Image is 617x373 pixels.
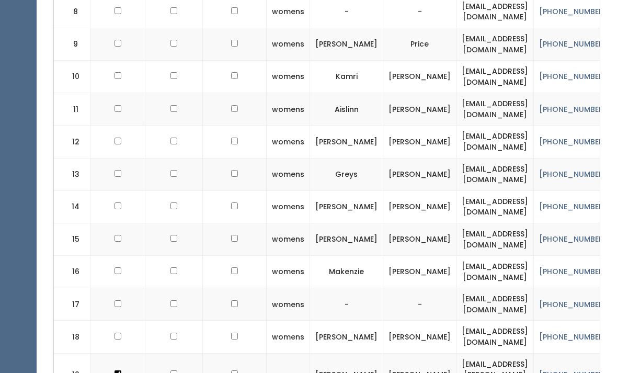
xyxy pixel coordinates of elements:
[383,61,456,94] td: [PERSON_NAME]
[456,61,534,94] td: [EMAIL_ADDRESS][DOMAIN_NAME]
[54,94,90,126] td: 11
[456,289,534,321] td: [EMAIL_ADDRESS][DOMAIN_NAME]
[383,223,456,256] td: [PERSON_NAME]
[267,191,310,223] td: womens
[383,321,456,354] td: [PERSON_NAME]
[267,94,310,126] td: womens
[54,223,90,256] td: 15
[539,72,607,82] a: [PHONE_NUMBER]
[54,256,90,289] td: 16
[539,137,607,148] a: [PHONE_NUMBER]
[310,61,383,94] td: Kamri
[539,267,607,277] a: [PHONE_NUMBER]
[267,61,310,94] td: womens
[539,202,607,212] a: [PHONE_NUMBER]
[54,61,90,94] td: 10
[310,191,383,223] td: [PERSON_NAME]
[456,256,534,289] td: [EMAIL_ADDRESS][DOMAIN_NAME]
[383,126,456,159] td: [PERSON_NAME]
[456,126,534,159] td: [EMAIL_ADDRESS][DOMAIN_NAME]
[383,289,456,321] td: -
[267,289,310,321] td: womens
[456,223,534,256] td: [EMAIL_ADDRESS][DOMAIN_NAME]
[54,126,90,159] td: 12
[54,289,90,321] td: 17
[310,126,383,159] td: [PERSON_NAME]
[310,321,383,354] td: [PERSON_NAME]
[539,300,607,310] a: [PHONE_NUMBER]
[539,105,607,115] a: [PHONE_NUMBER]
[383,28,456,61] td: Price
[310,256,383,289] td: Makenzie
[539,39,607,50] a: [PHONE_NUMBER]
[310,223,383,256] td: [PERSON_NAME]
[383,256,456,289] td: [PERSON_NAME]
[267,256,310,289] td: womens
[54,321,90,354] td: 18
[456,321,534,354] td: [EMAIL_ADDRESS][DOMAIN_NAME]
[456,94,534,126] td: [EMAIL_ADDRESS][DOMAIN_NAME]
[310,159,383,191] td: Greys
[383,191,456,223] td: [PERSON_NAME]
[54,191,90,223] td: 14
[54,159,90,191] td: 13
[456,159,534,191] td: [EMAIL_ADDRESS][DOMAIN_NAME]
[383,94,456,126] td: [PERSON_NAME]
[456,191,534,223] td: [EMAIL_ADDRESS][DOMAIN_NAME]
[267,223,310,256] td: womens
[267,321,310,354] td: womens
[456,28,534,61] td: [EMAIL_ADDRESS][DOMAIN_NAME]
[310,94,383,126] td: Aislinn
[539,234,607,245] a: [PHONE_NUMBER]
[267,28,310,61] td: womens
[383,159,456,191] td: [PERSON_NAME]
[539,7,607,17] a: [PHONE_NUMBER]
[539,169,607,180] a: [PHONE_NUMBER]
[539,332,607,343] a: [PHONE_NUMBER]
[310,289,383,321] td: -
[267,159,310,191] td: womens
[267,126,310,159] td: womens
[54,28,90,61] td: 9
[310,28,383,61] td: [PERSON_NAME]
